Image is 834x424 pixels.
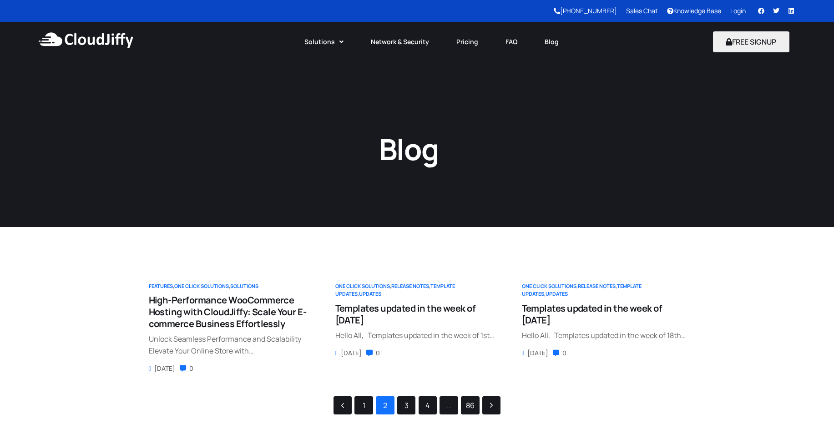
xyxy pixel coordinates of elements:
div: 0 [180,363,198,374]
div: 0 [553,348,571,358]
a: FAQ [492,32,531,52]
span: … [440,397,457,414]
nav: Posts navigation [149,396,686,414]
a: Network & Security [357,32,443,52]
a: [PHONE_NUMBER] [554,6,617,15]
a: Solutions [291,32,357,52]
a: Blog [531,32,572,52]
div: Unlock Seamless Performance and Scalability Elevate Your Online Store with… [149,333,313,357]
span: Templates updated in the week of [DATE] [335,302,476,326]
a: Release Notes [578,283,616,289]
div: [DATE] [522,348,553,358]
a: High-Performance WooCommerce Hosting with CloudJiffy: Scale Your E-commerce Business Effortlessly [149,290,313,330]
div: [DATE] [149,363,180,374]
a: One Click Solutions [335,283,390,289]
div: , , , [335,282,499,298]
a: Updates [546,290,568,297]
a: Pricing [443,32,492,52]
span: Templates updated in the week of [DATE] [522,302,662,326]
a: Template Updates [335,283,455,298]
a: Template Updates [522,283,642,298]
a: Updates [359,290,381,297]
div: Hello All, Templates updated in the week of 18th… [522,330,686,342]
a: One Click Solutions [174,283,229,289]
a: Features [149,283,173,289]
a: FREE SIGNUP [713,37,790,47]
a: Release Notes [391,283,429,289]
div: [DATE] [335,348,366,358]
a: 3 [398,397,415,414]
a: 1 [355,397,372,414]
a: One Click Solutions [522,283,576,289]
a: Templates updated in the week of [DATE] [335,298,499,326]
div: 0 [366,348,384,358]
a: 4 [419,397,436,414]
span: High-Performance WooCommerce Hosting with CloudJiffy: Scale Your E-commerce Business Effortlessly [149,294,306,330]
div: , , [149,282,258,290]
button: FREE SIGNUP [713,31,790,52]
div: Hello All, Templates updated in the week of 1st… [335,330,494,342]
a: Solutions [230,283,258,289]
div: , , , [522,282,686,298]
a: Templates updated in the week of [DATE] [522,298,686,326]
a: Login [730,6,746,15]
a: Sales Chat [626,6,658,15]
span: 2 [376,397,394,414]
a: Knowledge Base [667,6,721,15]
h1: Blog [205,130,613,168]
a: 86 [461,397,479,414]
